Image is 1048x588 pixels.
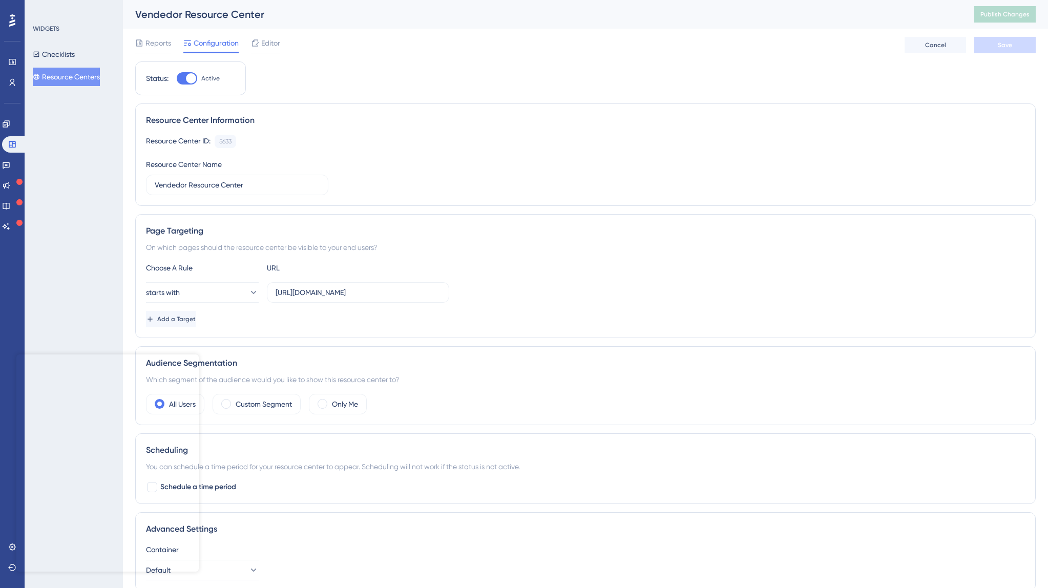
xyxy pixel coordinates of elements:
div: 5633 [219,137,232,145]
button: Resource Centers [33,68,100,86]
span: Cancel [925,41,946,49]
label: Only Me [332,398,358,410]
span: Active [201,74,220,82]
span: starts with [146,286,180,299]
div: Which segment of the audience would you like to show this resource center to? [146,373,1025,386]
div: Container [146,543,1025,556]
span: Publish Changes [980,10,1030,18]
button: starts with [146,282,259,303]
div: Status: [146,72,169,85]
span: Configuration [194,37,239,49]
span: Editor [261,37,280,49]
div: Vendedor Resource Center [135,7,949,22]
input: yourwebsite.com/path [276,287,441,298]
div: Resource Center Information [146,114,1025,127]
div: Page Targeting [146,225,1025,237]
div: On which pages should the resource center be visible to your end users? [146,241,1025,254]
label: Custom Segment [236,398,292,410]
div: Resource Center Name [146,158,222,171]
input: Type your Resource Center name [155,179,320,191]
div: WIDGETS [33,25,59,33]
span: Save [998,41,1012,49]
span: Add a Target [157,315,196,323]
button: Checklists [33,45,75,64]
button: Add a Target [146,311,196,327]
div: URL [267,262,380,274]
div: Audience Segmentation [146,357,1025,369]
button: Default [146,560,259,580]
span: Reports [145,37,171,49]
button: Publish Changes [974,6,1036,23]
div: Advanced Settings [146,523,1025,535]
div: Resource Center ID: [146,135,211,148]
div: You can schedule a time period for your resource center to appear. Scheduling will not work if th... [146,460,1025,473]
div: Choose A Rule [146,262,259,274]
div: Scheduling [146,444,1025,456]
iframe: UserGuiding AI Assistant Launcher [1005,548,1036,578]
button: Save [974,37,1036,53]
button: Cancel [905,37,966,53]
